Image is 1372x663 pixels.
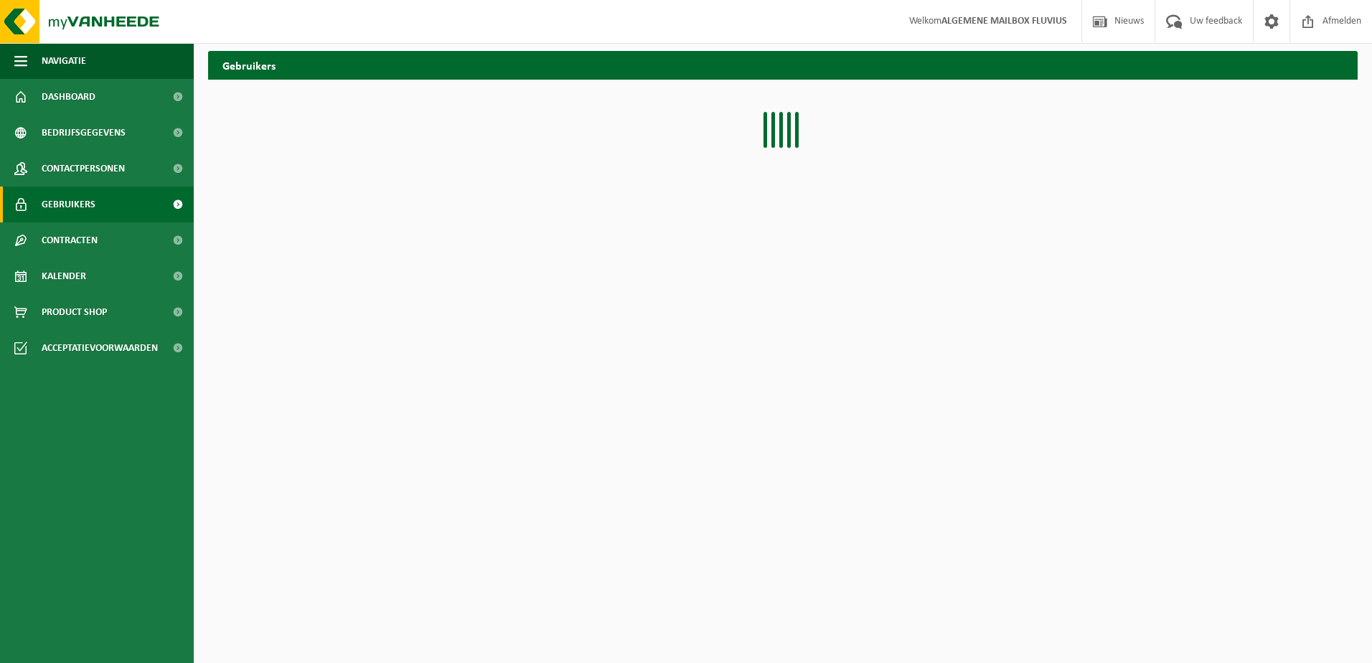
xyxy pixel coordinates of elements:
[941,16,1067,27] strong: ALGEMENE MAILBOX FLUVIUS
[42,115,126,151] span: Bedrijfsgegevens
[42,222,98,258] span: Contracten
[42,330,158,366] span: Acceptatievoorwaarden
[42,151,125,187] span: Contactpersonen
[42,294,107,330] span: Product Shop
[208,51,1358,79] h2: Gebruikers
[42,187,95,222] span: Gebruikers
[42,79,95,115] span: Dashboard
[42,258,86,294] span: Kalender
[42,43,86,79] span: Navigatie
